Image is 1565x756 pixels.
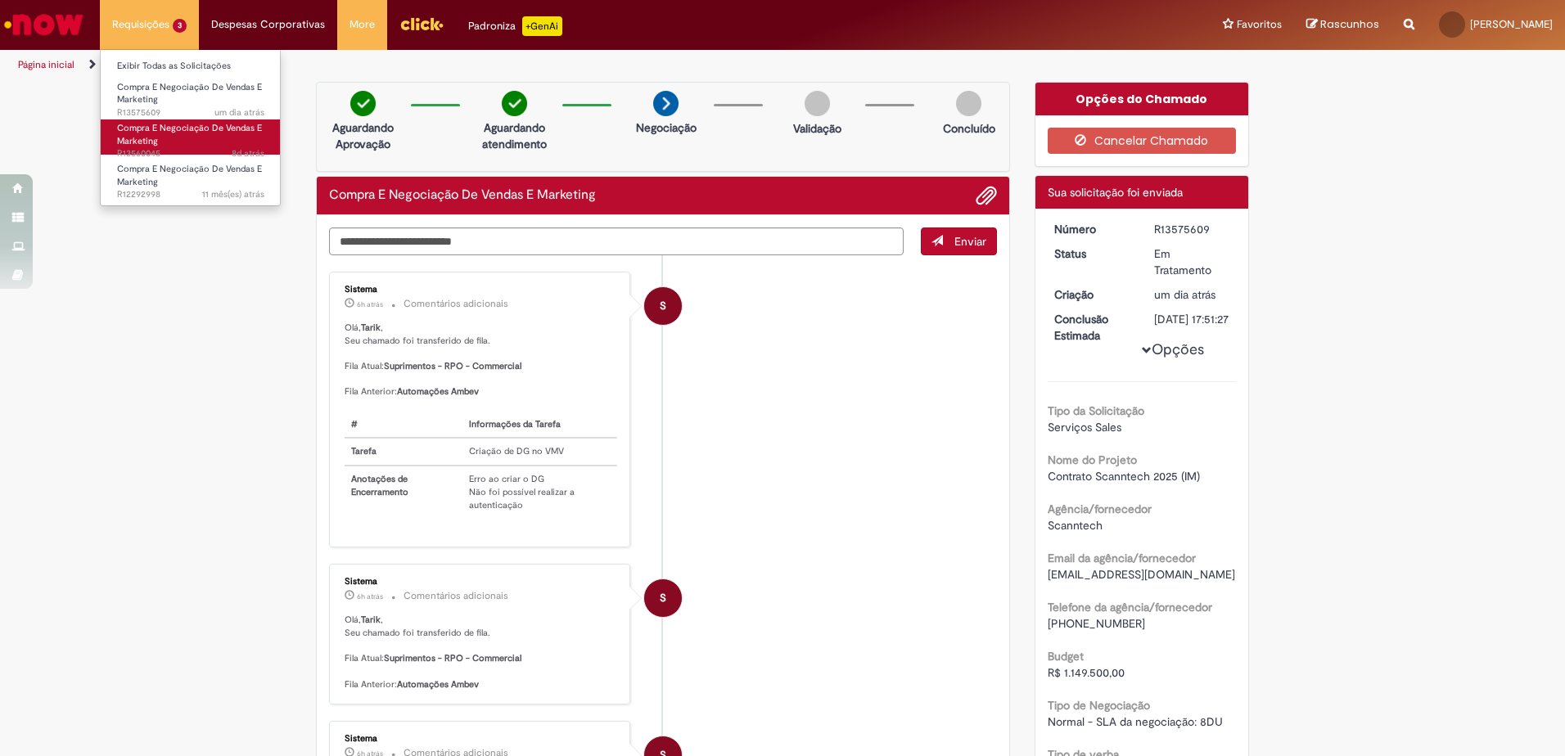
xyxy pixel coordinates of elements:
b: Tarik [361,322,381,334]
small: Comentários adicionais [404,589,508,603]
b: Automações Ambev [397,678,479,691]
img: img-circle-grey.png [805,91,830,116]
span: [PERSON_NAME] [1470,17,1553,31]
span: 8d atrás [232,147,264,160]
p: Olá, , Seu chamado foi transferido de fila. Fila Atual: Fila Anterior: [345,322,617,518]
span: Normal - SLA da negociação: 8DU [1048,714,1223,729]
time: 23/09/2025 16:00:03 [232,147,264,160]
dt: Número [1042,221,1143,237]
dt: Criação [1042,286,1143,303]
b: Agência/fornecedor [1048,502,1152,516]
span: [EMAIL_ADDRESS][DOMAIN_NAME] [1048,567,1235,582]
b: Suprimentos - RPO - Commercial [384,360,521,372]
a: Rascunhos [1306,17,1379,33]
ul: Requisições [100,49,281,206]
textarea: Digite sua mensagem aqui... [329,227,904,255]
dt: Conclusão Estimada [1042,311,1143,344]
button: Enviar [921,227,997,255]
span: S [660,578,666,618]
span: R13560045 [117,147,264,160]
span: 11 mês(es) atrás [202,188,264,200]
p: Negociação [636,119,697,136]
span: More [350,16,375,33]
span: 3 [173,19,187,33]
div: Sistema [345,285,617,295]
b: Nome do Projeto [1048,452,1137,467]
td: Erro ao criar o DG Não foi possível realizar a autenticação [462,466,617,518]
ul: Trilhas de página [12,50,1031,80]
a: Aberto R13560045 : Compra E Negociação De Vendas E Marketing [101,119,281,155]
span: Compra E Negociação De Vendas E Marketing [117,163,262,188]
span: um dia atrás [1154,287,1215,302]
img: img-circle-grey.png [956,91,981,116]
div: Em Tratamento [1154,245,1230,278]
span: R$ 1.149.500,00 [1048,665,1125,680]
span: Despesas Corporativas [211,16,325,33]
th: Informações da Tarefa [462,412,617,439]
h2: Compra E Negociação De Vendas E Marketing Histórico de tíquete [329,188,596,203]
span: 6h atrás [357,299,383,309]
td: Criação de DG no VMV [462,438,617,466]
a: Exibir Todas as Solicitações [101,57,281,75]
div: R13575609 [1154,221,1230,237]
button: Adicionar anexos [976,185,997,206]
div: [DATE] 17:51:27 [1154,311,1230,327]
th: Anotações de Encerramento [345,466,462,518]
span: Requisições [112,16,169,33]
p: Validação [793,120,841,137]
span: Compra E Negociação De Vendas E Marketing [117,122,262,147]
button: Cancelar Chamado [1048,128,1237,154]
div: Sistema [345,734,617,744]
span: Rascunhos [1320,16,1379,32]
img: click_logo_yellow_360x200.png [399,11,444,36]
span: R12292998 [117,188,264,201]
b: Tipo de Negociação [1048,698,1150,713]
time: 30/09/2025 12:00:58 [357,592,383,601]
span: Sua solicitação foi enviada [1048,185,1183,200]
b: Telefone da agência/fornecedor [1048,600,1212,614]
span: um dia atrás [214,106,264,119]
span: Compra E Negociação De Vendas E Marketing [117,81,262,106]
span: R13575609 [117,106,264,119]
b: Tarik [361,614,381,626]
span: Scanntech [1048,518,1103,533]
div: System [644,579,682,617]
img: check-circle-green.png [502,91,527,116]
div: Opções do Chamado [1035,83,1249,115]
b: Tipo da Solicitação [1048,403,1144,418]
b: Suprimentos - RPO - Commercial [384,652,521,664]
img: check-circle-green.png [350,91,376,116]
span: 6h atrás [357,592,383,601]
span: Favoritos [1237,16,1282,33]
time: 30/09/2025 12:00:58 [357,299,383,309]
p: +GenAi [522,16,562,36]
small: Comentários adicionais [404,297,508,311]
span: Contrato Scanntech 2025 (IM) [1048,469,1200,484]
dt: Status [1042,245,1143,262]
img: arrow-next.png [653,91,679,116]
a: Página inicial [18,58,74,71]
img: ServiceNow [2,8,86,41]
div: System [644,287,682,325]
div: Sistema [345,577,617,587]
time: 14/11/2024 17:57:58 [202,188,264,200]
p: Aguardando Aprovação [323,119,403,152]
span: [PHONE_NUMBER] [1048,616,1145,631]
p: Aguardando atendimento [475,119,554,152]
a: Aberto R12292998 : Compra E Negociação De Vendas E Marketing [101,160,281,196]
b: Email da agência/fornecedor [1048,551,1196,565]
b: Budget [1048,649,1084,664]
p: Concluído [943,120,995,137]
span: Serviços Sales [1048,420,1121,434]
span: Enviar [954,234,986,249]
time: 29/09/2025 10:12:41 [1154,287,1215,302]
div: Padroniza [468,16,562,36]
b: Automações Ambev [397,385,479,398]
div: 29/09/2025 10:12:41 [1154,286,1230,303]
span: S [660,286,666,326]
th: # [345,412,462,439]
p: Olá, , Seu chamado foi transferido de fila. Fila Atual: Fila Anterior: [345,614,617,691]
th: Tarefa [345,438,462,466]
a: Aberto R13575609 : Compra E Negociação De Vendas E Marketing [101,79,281,114]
